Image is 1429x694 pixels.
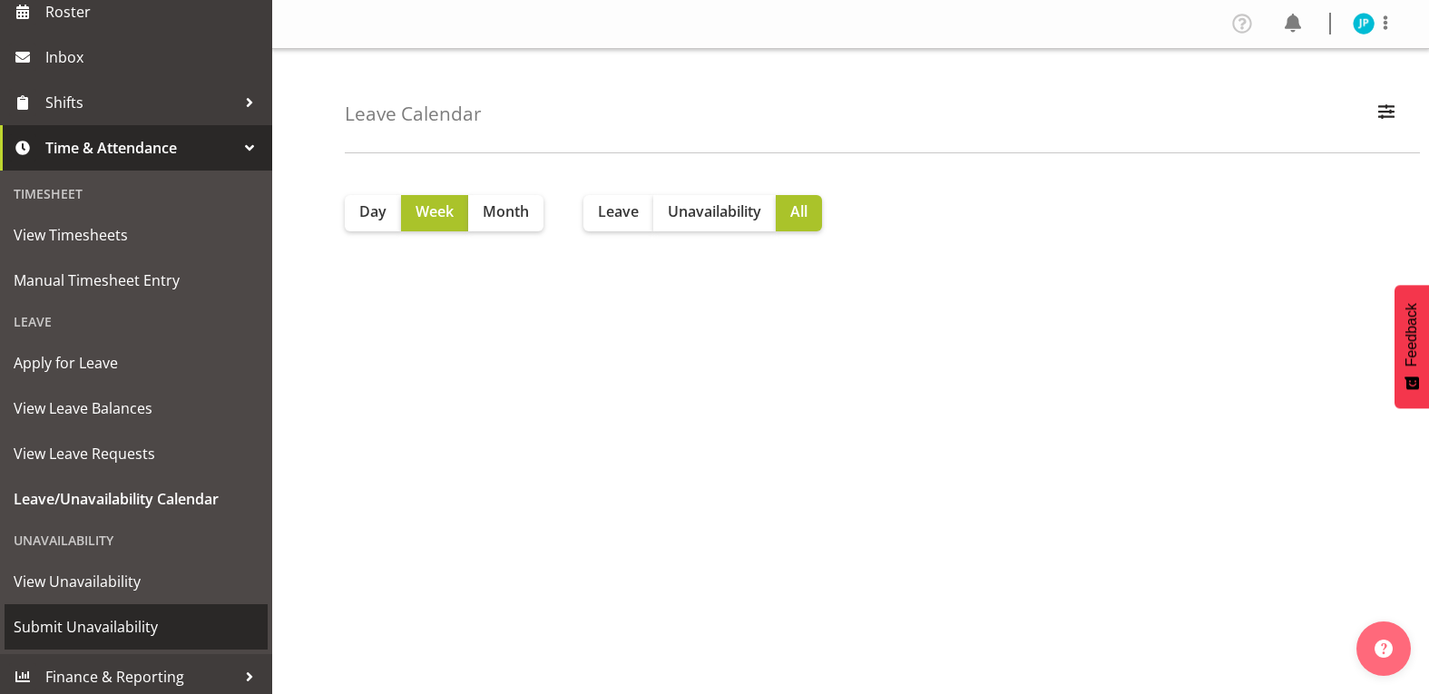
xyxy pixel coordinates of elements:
[598,200,639,222] span: Leave
[1353,13,1375,34] img: jake-pringle11873.jpg
[45,44,263,71] span: Inbox
[5,212,268,258] a: View Timesheets
[45,89,236,116] span: Shifts
[14,613,259,640] span: Submit Unavailability
[45,134,236,161] span: Time & Attendance
[14,485,259,513] span: Leave/Unavailability Calendar
[5,258,268,303] a: Manual Timesheet Entry
[583,195,653,231] button: Leave
[14,568,259,595] span: View Unavailability
[345,103,482,124] h4: Leave Calendar
[5,604,268,650] a: Submit Unavailability
[5,431,268,476] a: View Leave Requests
[14,395,259,422] span: View Leave Balances
[416,200,454,222] span: Week
[345,195,401,231] button: Day
[5,476,268,522] a: Leave/Unavailability Calendar
[1375,640,1393,658] img: help-xxl-2.png
[790,200,807,222] span: All
[14,440,259,467] span: View Leave Requests
[14,267,259,294] span: Manual Timesheet Entry
[776,195,822,231] button: All
[359,200,387,222] span: Day
[483,200,529,222] span: Month
[5,175,268,212] div: Timesheet
[5,522,268,559] div: Unavailability
[14,349,259,376] span: Apply for Leave
[5,340,268,386] a: Apply for Leave
[5,386,268,431] a: View Leave Balances
[401,195,468,231] button: Week
[14,221,259,249] span: View Timesheets
[1404,303,1420,367] span: Feedback
[1367,94,1405,134] button: Filter Employees
[45,663,236,690] span: Finance & Reporting
[1395,285,1429,408] button: Feedback - Show survey
[468,195,543,231] button: Month
[5,559,268,604] a: View Unavailability
[668,200,761,222] span: Unavailability
[5,303,268,340] div: Leave
[653,195,776,231] button: Unavailability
